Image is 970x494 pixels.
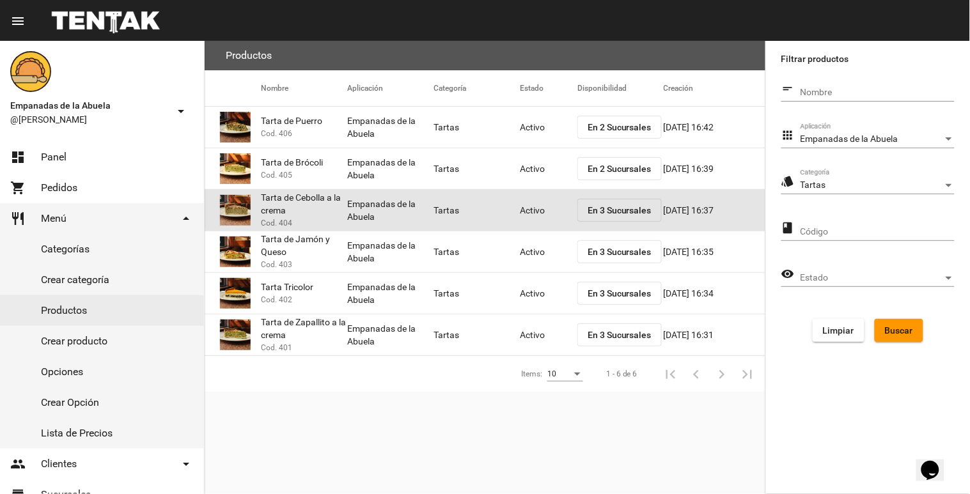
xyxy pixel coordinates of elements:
[885,325,913,336] span: Buscar
[664,190,765,231] mat-cell: [DATE] 16:37
[709,361,735,387] button: Siguiente
[347,148,434,189] mat-cell: Empanadas de la Abuela
[347,231,434,272] mat-cell: Empanadas de la Abuela
[178,456,194,472] mat-icon: arrow_drop_down
[434,190,520,231] mat-cell: Tartas
[347,190,434,231] mat-cell: Empanadas de la Abuela
[520,70,577,106] mat-header-cell: Estado
[801,88,955,98] input: Nombre
[588,288,652,298] span: En 3 Sucursales
[577,116,662,139] button: En 2 Sucursales
[577,282,662,305] button: En 3 Sucursales
[261,316,347,341] span: Tarta de Zapallito a la crema
[347,70,434,106] mat-header-cell: Aplicación
[261,127,292,140] span: Cod. 406
[801,273,943,283] span: Estado
[664,107,765,148] mat-cell: [DATE] 16:42
[781,220,795,236] mat-icon: class
[664,314,765,355] mat-cell: [DATE] 16:31
[261,70,347,106] mat-header-cell: Nombre
[10,51,51,92] img: f0136945-ed32-4f7c-91e3-a375bc4bb2c5.png
[735,361,760,387] button: Última
[577,240,662,263] button: En 3 Sucursales
[916,443,957,481] iframe: chat widget
[434,273,520,314] mat-cell: Tartas
[664,273,765,314] mat-cell: [DATE] 16:34
[434,148,520,189] mat-cell: Tartas
[10,180,26,196] mat-icon: shopping_cart
[520,107,577,148] mat-cell: Activo
[520,314,577,355] mat-cell: Activo
[577,157,662,180] button: En 2 Sucursales
[520,148,577,189] mat-cell: Activo
[261,293,292,306] span: Cod. 402
[261,233,347,258] span: Tarta de Jamón y Queso
[520,190,577,231] mat-cell: Activo
[823,325,854,336] span: Limpiar
[347,314,434,355] mat-cell: Empanadas de la Abuela
[261,258,292,271] span: Cod. 403
[577,70,664,106] mat-header-cell: Disponibilidad
[226,47,272,65] h3: Productos
[434,107,520,148] mat-cell: Tartas
[220,278,251,309] img: 09c0f415-19a5-426e-a1b9-ea011e62b1a0.jpg
[801,180,955,190] mat-select: Categoría
[220,195,251,226] img: 1b720009-5134-46a1-9fec-70ca0fed18b5.jpg
[684,361,709,387] button: Anterior
[801,134,955,144] mat-select: Aplicación
[781,128,795,143] mat-icon: apps
[588,122,652,132] span: En 2 Sucursales
[434,231,520,272] mat-cell: Tartas
[347,273,434,314] mat-cell: Empanadas de la Abuela
[664,148,765,189] mat-cell: [DATE] 16:39
[875,319,923,342] button: Buscar
[588,330,652,340] span: En 3 Sucursales
[606,367,638,380] div: 1 - 6 de 6
[10,13,26,29] mat-icon: menu
[261,191,347,217] span: Tarta de Cebolla a la crema
[10,456,26,472] mat-icon: people
[577,323,662,346] button: En 3 Sucursales
[261,341,292,354] span: Cod. 401
[10,113,168,126] span: @[PERSON_NAME]
[205,41,765,70] flou-section-header: Productos
[434,314,520,355] mat-cell: Tartas
[547,370,583,379] mat-select: Items:
[801,227,955,237] input: Código
[178,211,194,226] mat-icon: arrow_drop_down
[781,51,955,66] label: Filtrar productos
[588,205,652,215] span: En 3 Sucursales
[588,164,652,174] span: En 2 Sucursales
[220,112,251,143] img: dad15718-0ee0-4a41-8cf1-586c9a7e8e16.jpg
[801,134,898,144] span: Empanadas de la Abuela
[588,247,652,257] span: En 3 Sucursales
[813,319,864,342] button: Limpiar
[521,367,542,380] div: Items:
[220,236,251,267] img: 9587f116-2e70-48e7-a2c8-a67030c5b5d9.jpg
[261,217,292,229] span: Cod. 404
[801,273,955,283] mat-select: Estado
[547,369,556,378] span: 10
[261,169,292,181] span: Cod. 405
[10,98,168,113] span: Empanadas de la Abuela
[261,281,313,293] span: Tarta Tricolor
[577,199,662,222] button: En 3 Sucursales
[781,81,795,96] mat-icon: short_text
[41,212,66,225] span: Menú
[664,70,765,106] mat-header-cell: Creación
[173,104,189,119] mat-icon: arrow_drop_down
[520,273,577,314] mat-cell: Activo
[261,156,323,169] span: Tarta de Brócoli
[41,151,66,164] span: Panel
[41,458,77,470] span: Clientes
[261,114,322,127] span: Tarta de Puerro
[801,180,826,190] span: Tartas
[658,361,684,387] button: Primera
[781,174,795,189] mat-icon: style
[347,107,434,148] mat-cell: Empanadas de la Abuela
[10,150,26,165] mat-icon: dashboard
[10,211,26,226] mat-icon: restaurant
[41,181,77,194] span: Pedidos
[520,231,577,272] mat-cell: Activo
[434,70,520,106] mat-header-cell: Categoría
